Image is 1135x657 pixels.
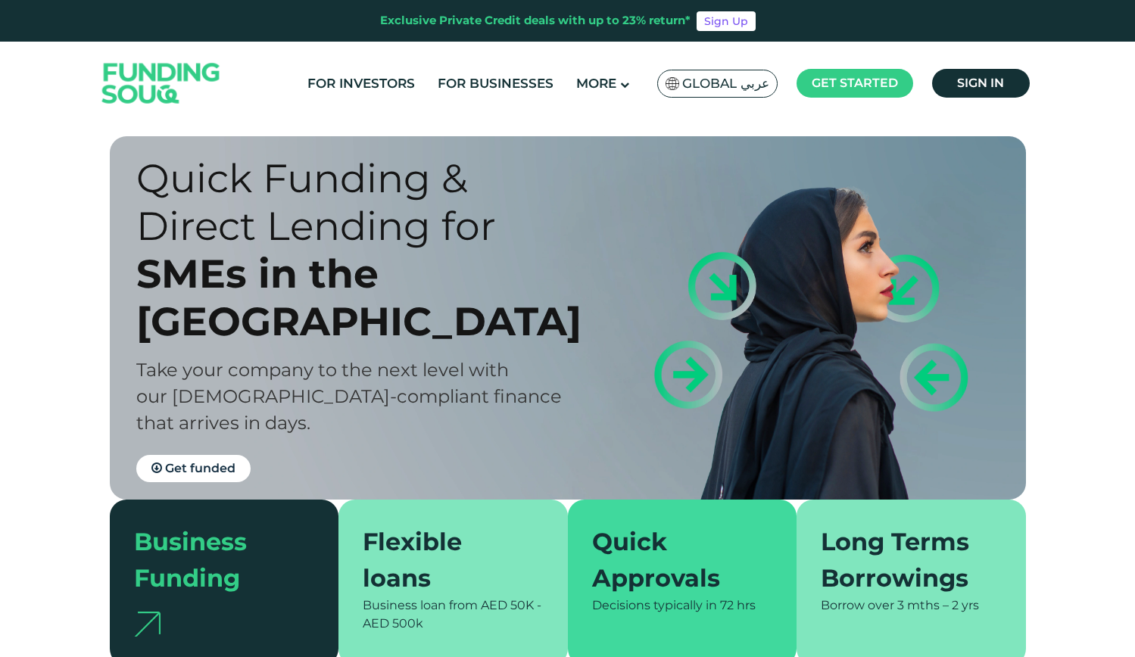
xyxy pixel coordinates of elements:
span: Global عربي [682,75,769,92]
div: Quick Approvals [592,524,755,596]
a: For Businesses [434,71,557,96]
span: Decisions typically in [592,598,717,612]
span: 72 hrs [720,598,756,612]
a: Sign in [932,69,1030,98]
span: Borrow over [821,598,894,612]
a: For Investors [304,71,419,96]
span: Business loan from [363,598,478,612]
div: Flexible loans [363,524,525,596]
span: Get started [812,76,898,90]
span: Get funded [165,461,235,475]
div: Long Terms Borrowings [821,524,984,596]
a: Get funded [136,455,251,482]
a: Sign Up [697,11,756,31]
div: SMEs in the [GEOGRAPHIC_DATA] [136,250,594,345]
img: Logo [87,45,235,122]
span: Take your company to the next level with our [DEMOGRAPHIC_DATA]-compliant finance that arrives in... [136,359,562,434]
img: SA Flag [666,77,679,90]
span: More [576,76,616,91]
div: Exclusive Private Credit deals with up to 23% return* [380,12,691,30]
div: Quick Funding & Direct Lending for [136,154,594,250]
span: 3 mths – 2 yrs [897,598,979,612]
div: Business Funding [134,524,297,596]
span: Sign in [957,76,1004,90]
img: arrow [134,612,161,637]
